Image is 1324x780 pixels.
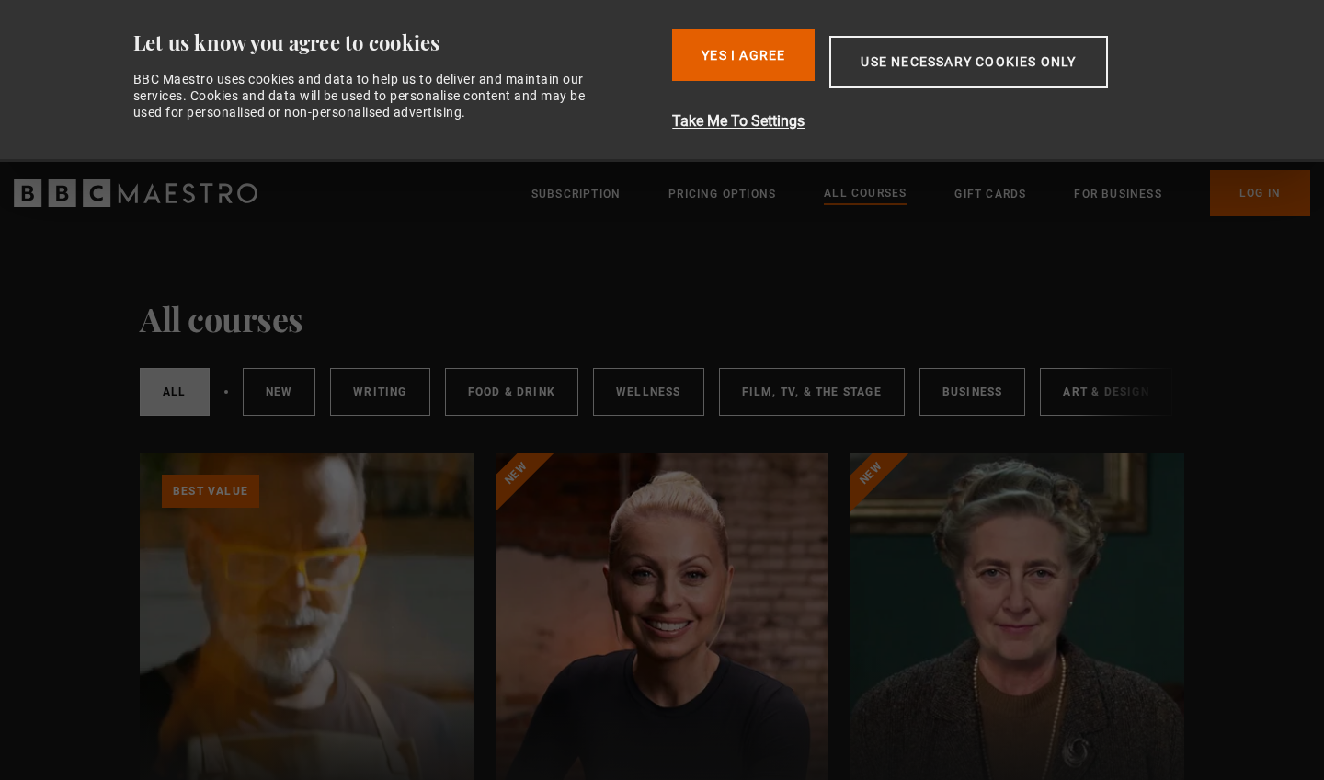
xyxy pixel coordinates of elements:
[1040,368,1171,416] a: Art & Design
[672,29,815,81] button: Yes I Agree
[668,185,776,203] a: Pricing Options
[162,475,259,508] p: Best value
[829,36,1107,88] button: Use necessary cookies only
[140,368,210,416] a: All
[133,29,658,56] div: Let us know you agree to cookies
[133,71,606,121] div: BBC Maestro uses cookies and data to help us to deliver and maintain our services. Cookies and da...
[954,185,1026,203] a: Gift Cards
[140,299,303,338] h1: All courses
[1210,170,1310,216] a: Log In
[719,368,905,416] a: Film, TV, & The Stage
[672,110,1204,132] button: Take Me To Settings
[1074,185,1161,203] a: For business
[14,179,257,207] svg: BBC Maestro
[531,170,1310,216] nav: Primary
[243,368,316,416] a: New
[919,368,1026,416] a: Business
[330,368,429,416] a: Writing
[445,368,578,416] a: Food & Drink
[531,185,621,203] a: Subscription
[824,184,907,204] a: All Courses
[593,368,704,416] a: Wellness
